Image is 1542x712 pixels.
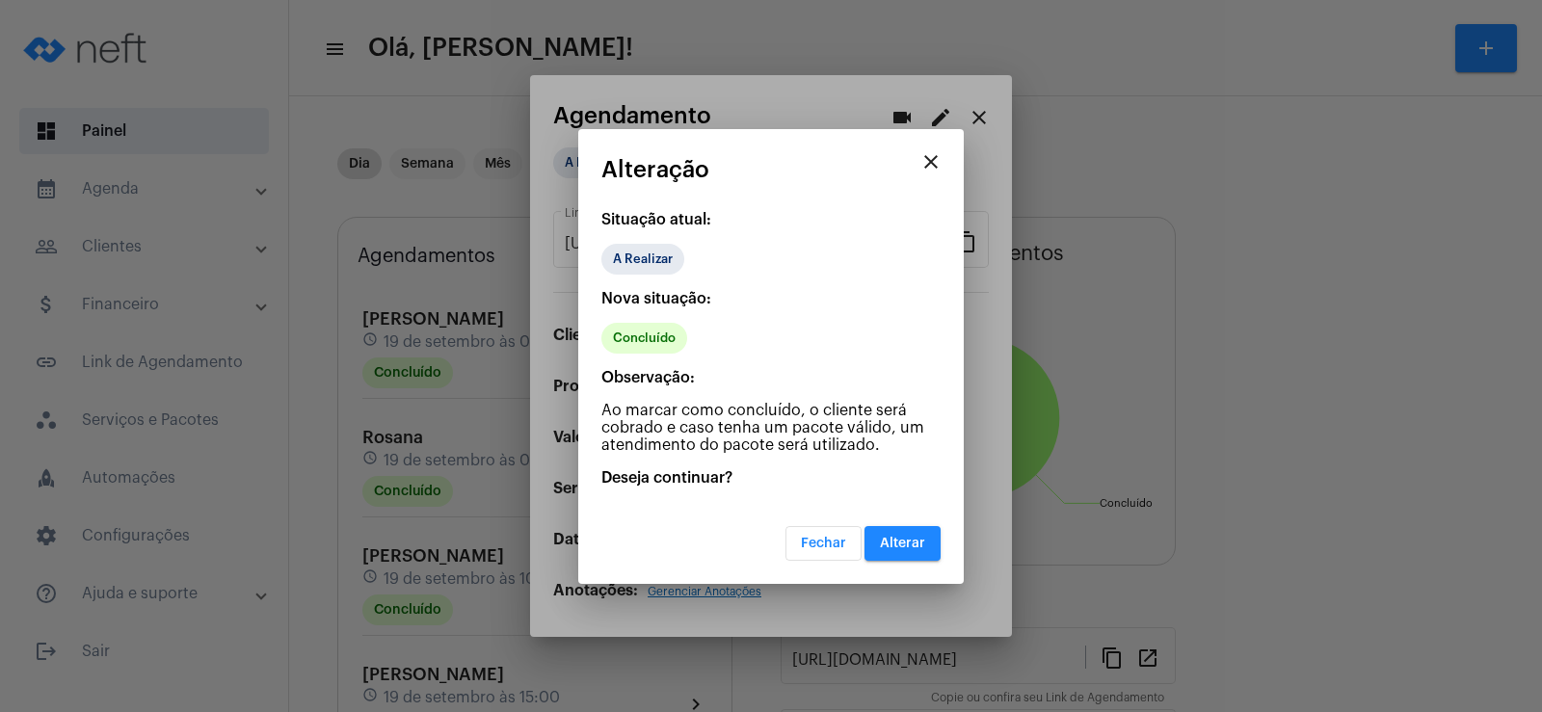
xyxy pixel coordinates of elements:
[601,369,941,386] p: Observação:
[601,469,941,487] p: Deseja continuar?
[864,526,941,561] button: Alterar
[785,526,862,561] button: Fechar
[601,211,941,228] p: Situação atual:
[601,157,709,182] span: Alteração
[601,290,941,307] p: Nova situação:
[880,537,925,550] span: Alterar
[601,323,687,354] mat-chip: Concluído
[601,402,941,454] p: Ao marcar como concluído, o cliente será cobrado e caso tenha um pacote válido, um atendimento do...
[801,537,846,550] span: Fechar
[601,244,684,275] mat-chip: A Realizar
[919,150,943,173] mat-icon: close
